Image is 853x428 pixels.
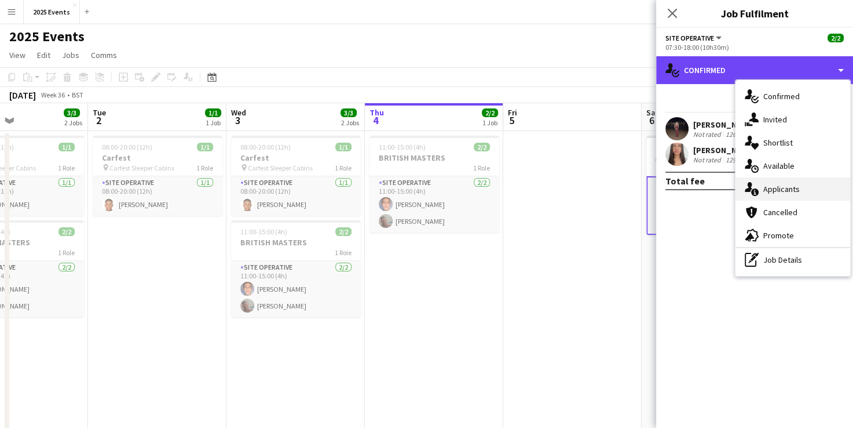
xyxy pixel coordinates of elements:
a: Comms [86,48,122,63]
div: Job Details [735,248,850,271]
div: 2 Jobs [341,118,359,127]
span: 2/2 [58,227,75,236]
button: Site Operative [665,34,723,42]
span: Confirmed [763,91,800,101]
span: 1 Role [335,164,352,172]
span: 4 [368,114,384,127]
h3: Carfest [93,153,222,163]
app-card-role: Site Operative1/108:00-20:00 (12h)[PERSON_NAME] [93,176,222,216]
h3: BRITISH MASTERS [231,237,361,248]
h3: Job Fulfilment [656,6,853,21]
span: 08:00-20:00 (12h) [240,143,291,151]
span: 2/2 [828,34,844,42]
span: 1 Role [58,164,75,172]
span: Invited [763,114,787,125]
div: Not rated [693,130,723,139]
a: Edit [32,48,55,63]
span: 07:30-18:00 (10h30m) [656,143,719,151]
div: 1 Job [482,118,497,127]
app-card-role: Site Operative2/207:30-18:00 (10h30m)[PERSON_NAME][PERSON_NAME] [646,176,776,235]
h3: Alresford Show [646,153,776,163]
div: 2 Jobs [64,118,82,127]
div: 126.89mi [723,130,755,139]
span: 2/2 [474,143,490,151]
div: Total fee [665,175,705,187]
span: 1 Role [196,164,213,172]
span: Available [763,161,795,171]
div: BST [72,90,83,99]
a: View [5,48,30,63]
app-job-card: 08:00-20:00 (12h)1/1Carfest Carfest Sleeper Cabins1 RoleSite Operative1/108:00-20:00 (12h)[PERSON... [231,136,361,216]
span: 3/3 [341,108,357,117]
app-card-role: Site Operative2/211:00-15:00 (4h)[PERSON_NAME][PERSON_NAME] [231,261,361,317]
span: Wed [231,107,246,118]
span: Fri [508,107,517,118]
app-job-card: 07:30-18:00 (10h30m)2/2Alresford Show Alresford Show1 RoleSite Operative2/207:30-18:00 (10h30m)[P... [646,136,776,235]
span: View [9,50,25,60]
span: 6 [645,114,659,127]
span: 1/1 [335,143,352,151]
span: Cancelled [763,207,797,217]
span: 08:00-20:00 (12h) [102,143,152,151]
span: 2/2 [335,227,352,236]
span: 11:00-15:00 (4h) [240,227,287,236]
span: 1 Role [58,248,75,257]
span: Site Operative [665,34,714,42]
span: 1/1 [197,143,213,151]
span: Tue [93,107,106,118]
div: 1 Job [206,118,221,127]
span: 1/1 [58,143,75,151]
span: Comms [91,50,117,60]
div: 129.92mi [723,155,755,164]
span: 3/3 [64,108,80,117]
app-job-card: 08:00-20:00 (12h)1/1Carfest Carfest Sleeper Cabins1 RoleSite Operative1/108:00-20:00 (12h)[PERSON... [93,136,222,216]
span: 5 [506,114,517,127]
h3: Carfest [231,153,361,163]
span: Promote [763,230,794,241]
app-card-role: Site Operative1/108:00-20:00 (12h)[PERSON_NAME] [231,176,361,216]
a: Jobs [57,48,84,63]
span: Edit [37,50,50,60]
div: Confirmed [656,56,853,84]
span: Sat [646,107,659,118]
div: [DATE] [9,89,36,101]
span: 1 Role [335,248,352,257]
button: 2025 Events [24,1,80,23]
div: 07:30-18:00 (10h30m) [665,43,844,52]
span: Week 36 [38,90,67,99]
h1: 2025 Events [9,28,85,45]
span: Thu [369,107,384,118]
span: 2 [91,114,106,127]
span: Carfest Sleeper Cabins [248,164,313,172]
span: Carfest Sleeper Cabins [109,164,174,172]
app-job-card: 11:00-15:00 (4h)2/2BRITISH MASTERS1 RoleSite Operative2/211:00-15:00 (4h)[PERSON_NAME][PERSON_NAME] [231,220,361,317]
span: 3 [229,114,246,127]
app-card-role: Site Operative2/211:00-15:00 (4h)[PERSON_NAME][PERSON_NAME] [369,176,499,233]
span: Applicants [763,184,800,194]
h3: BRITISH MASTERS [369,153,499,163]
app-job-card: 11:00-15:00 (4h)2/2BRITISH MASTERS1 RoleSite Operative2/211:00-15:00 (4h)[PERSON_NAME][PERSON_NAME] [369,136,499,233]
span: 2/2 [482,108,498,117]
span: Jobs [62,50,79,60]
div: Not rated [693,155,723,164]
div: [PERSON_NAME] [693,119,755,130]
div: [PERSON_NAME] [693,145,755,155]
span: 11:00-15:00 (4h) [379,143,426,151]
span: 1 Role [473,164,490,172]
span: Shortlist [763,137,793,148]
span: 1/1 [205,108,221,117]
